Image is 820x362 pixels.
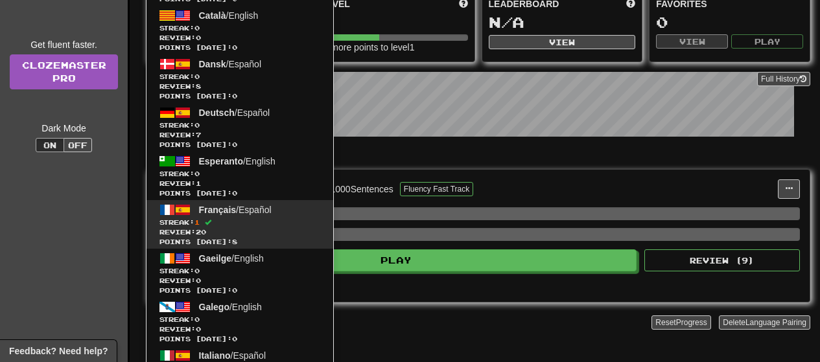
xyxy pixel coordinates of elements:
a: Deutsch/EspañolStreak:0 Review:7Points [DATE]:0 [146,103,333,152]
div: 60 more points to level 1 [321,41,468,54]
a: ClozemasterPro [10,54,118,89]
button: Play [156,249,637,271]
span: Points [DATE]: 0 [159,91,320,101]
span: Streak: [159,120,320,130]
a: Français/EspañolStreak:1 Review:20Points [DATE]:8 [146,200,333,249]
div: 0 [321,14,468,30]
span: 0 [194,315,200,323]
a: Esperanto/EnglishStreak:0 Review:1Points [DATE]:0 [146,152,333,200]
span: Points [DATE]: 0 [159,140,320,150]
div: Get fluent faster. [10,38,118,51]
span: Review: 7 [159,130,320,140]
span: / English [199,156,275,166]
span: Streak: [159,218,320,227]
span: Streak: [159,169,320,179]
span: Points [DATE]: 0 [159,286,320,295]
span: Review: 1 [159,179,320,188]
span: / Español [199,59,262,69]
span: Progress [676,318,707,327]
span: 0 [194,267,200,275]
span: Italiano [199,350,231,361]
a: Dansk/EspañolStreak:0 Review:8Points [DATE]:0 [146,54,333,103]
span: Points [DATE]: 0 [159,334,320,344]
span: N/A [489,13,524,31]
span: Streak: [159,315,320,324]
div: Dark Mode [10,122,118,135]
div: 0 [656,14,803,30]
span: Streak: [159,72,320,82]
span: / Español [199,350,266,361]
span: Gaeilge [199,253,232,264]
span: / English [199,302,262,312]
span: Esperanto [199,156,243,166]
button: Off [64,138,92,152]
span: / English [199,10,259,21]
span: Dansk [199,59,226,69]
button: DeleteLanguage Pairing [719,315,810,330]
p: In Progress [146,150,810,163]
a: Galego/EnglishStreak:0 Review:0Points [DATE]:0 [146,297,333,346]
button: Play [731,34,803,49]
span: Streak: [159,23,320,33]
span: Points [DATE]: 0 [159,43,320,52]
span: Streak: [159,266,320,276]
span: Review: 20 [159,227,320,237]
span: Review: 0 [159,33,320,43]
button: On [36,138,64,152]
span: Review: 0 [159,324,320,334]
span: 0 [194,121,200,129]
a: Gaeilge/EnglishStreak:0 Review:0Points [DATE]:0 [146,249,333,297]
span: 0 [194,170,200,177]
span: 0 [194,73,200,80]
span: Galego [199,302,229,312]
span: Review: 0 [159,276,320,286]
span: Language Pairing [745,318,806,327]
a: Català/EnglishStreak:0 Review:0Points [DATE]:0 [146,6,333,54]
button: Full History [757,72,810,86]
span: / Español [199,205,272,215]
span: Review: 8 [159,82,320,91]
span: Deutsch [199,107,235,118]
button: View [656,34,728,49]
button: Review (9) [644,249,800,271]
span: / English [199,253,264,264]
span: Points [DATE]: 8 [159,237,320,247]
span: Català [199,10,226,21]
span: Points [DATE]: 0 [159,188,320,198]
span: 1 [194,218,200,226]
span: 0 [194,24,200,32]
div: 1000 Sentences [331,183,393,196]
span: / Español [199,107,270,118]
button: View [489,35,636,49]
span: Open feedback widget [9,345,108,357]
button: ResetProgress [651,315,710,330]
button: Fluency Fast Track [400,182,473,196]
span: Français [199,205,237,215]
